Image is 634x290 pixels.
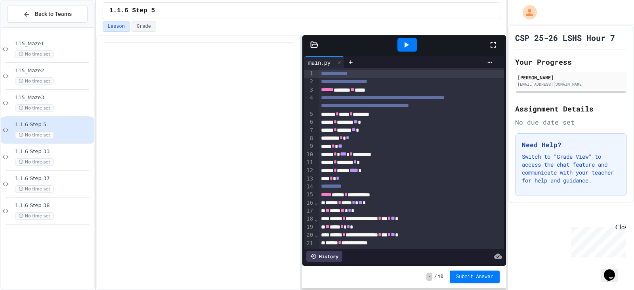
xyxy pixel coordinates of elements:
div: [EMAIL_ADDRESS][DOMAIN_NAME] [518,81,624,87]
div: 14 [304,183,314,191]
button: Submit Answer [450,271,500,283]
div: 15 [304,191,314,199]
span: Fold line [314,216,318,222]
span: No time set [15,158,54,166]
span: No time set [15,185,54,193]
h1: CSP 25-26 LSHS Hour 7 [515,32,615,43]
div: No due date set [515,117,627,127]
div: 19 [304,223,314,231]
h2: Your Progress [515,56,627,67]
div: 13 [304,175,314,183]
div: 11 [304,159,314,167]
div: 17 [304,207,314,215]
iframe: chat widget [601,258,626,282]
div: 8 [304,134,314,142]
h2: Assignment Details [515,103,627,114]
div: 22 [304,248,314,255]
span: 1.1.6 Step 5 [109,6,155,15]
div: Chat with us now!Close [3,3,55,50]
span: 1.1.6 Step 38 [15,202,92,209]
span: No time set [15,104,54,112]
span: 115_Maze2 [15,67,92,74]
div: main.py [304,58,334,67]
button: Lesson [103,21,130,32]
span: No time set [15,131,54,139]
iframe: chat widget [568,224,626,257]
div: 20 [304,231,314,239]
span: No time set [15,50,54,58]
button: Grade [132,21,156,32]
div: [PERSON_NAME] [518,74,624,81]
div: 12 [304,167,314,175]
h3: Need Help? [522,140,620,150]
div: 2 [304,78,314,86]
div: 4 [304,94,314,110]
button: Back to Teams [7,6,88,23]
span: 1.1.6 Step 33 [15,148,92,155]
span: 10 [438,274,443,280]
span: - [426,273,432,281]
span: / [434,274,437,280]
div: My Account [514,3,539,21]
div: 6 [304,118,314,126]
span: No time set [15,212,54,220]
div: 7 [304,127,314,134]
span: Fold line [314,232,318,238]
div: 5 [304,110,314,118]
div: 16 [304,199,314,207]
div: 1 [304,70,314,78]
div: 3 [304,86,314,94]
span: 1.1.6 Step 5 [15,121,92,128]
div: 10 [304,151,314,159]
span: 1.1.6 Step 37 [15,175,92,182]
span: No time set [15,77,54,85]
span: Fold line [314,200,318,206]
div: History [306,251,342,262]
p: Switch to "Grade View" to access the chat feature and communicate with your teacher for help and ... [522,153,620,184]
div: 21 [304,240,314,248]
span: 115_Maze1 [15,40,92,47]
div: main.py [304,56,344,68]
span: Submit Answer [456,274,493,280]
span: 115_Maze3 [15,94,92,101]
span: Back to Teams [35,10,72,18]
div: 18 [304,215,314,223]
div: 9 [304,142,314,150]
